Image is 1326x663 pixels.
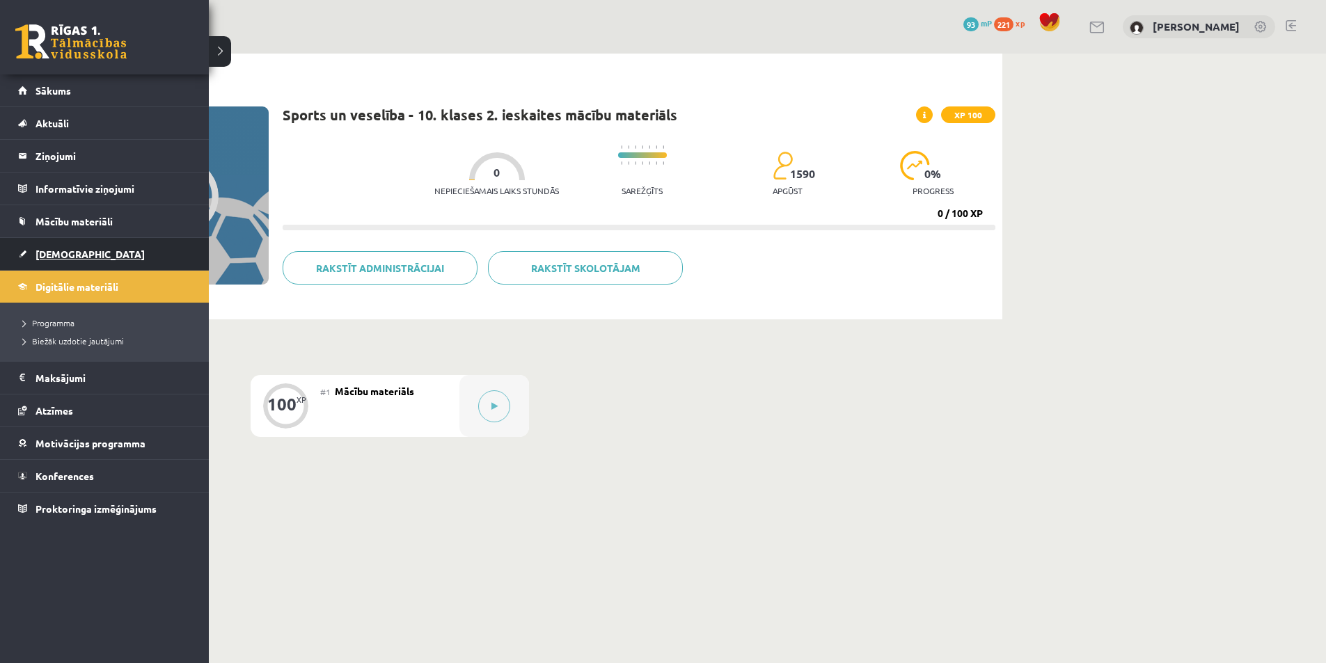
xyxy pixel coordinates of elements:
a: Rīgas 1. Tālmācības vidusskola [15,24,127,59]
span: Konferences [35,470,94,482]
span: Proktoringa izmēģinājums [35,502,157,515]
img: icon-short-line-57e1e144782c952c97e751825c79c345078a6d821885a25fce030b3d8c18986b.svg [642,145,643,149]
a: Maksājumi [18,362,191,394]
img: icon-short-line-57e1e144782c952c97e751825c79c345078a6d821885a25fce030b3d8c18986b.svg [649,145,650,149]
img: icon-progress-161ccf0a02000e728c5f80fcf4c31c7af3da0e1684b2b1d7c360e028c24a22f1.svg [900,151,930,180]
a: Sākums [18,74,191,106]
span: Programma [17,317,74,328]
a: [DEMOGRAPHIC_DATA] [18,238,191,270]
a: Aktuāli [18,107,191,139]
span: 1590 [790,168,815,180]
p: apgūst [773,186,803,195]
a: Motivācijas programma [18,427,191,459]
a: Ziņojumi [18,140,191,172]
a: Biežāk uzdotie jautājumi [17,335,195,347]
span: [DEMOGRAPHIC_DATA] [35,248,145,260]
a: Programma [17,317,195,329]
span: Aktuāli [35,117,69,129]
h1: Sports un veselība - 10. klases 2. ieskaites mācību materiāls [283,106,677,123]
span: Digitālie materiāli [35,280,118,293]
a: Rakstīt skolotājam [488,251,683,285]
span: Atzīmes [35,404,73,417]
p: progress [913,186,954,195]
a: Atzīmes [18,394,191,426]
img: icon-short-line-57e1e144782c952c97e751825c79c345078a6d821885a25fce030b3d8c18986b.svg [621,145,622,149]
a: Konferences [18,460,191,492]
a: 93 mP [963,17,992,29]
p: Sarežģīts [622,186,663,195]
img: icon-short-line-57e1e144782c952c97e751825c79c345078a6d821885a25fce030b3d8c18986b.svg [649,161,650,165]
img: icon-short-line-57e1e144782c952c97e751825c79c345078a6d821885a25fce030b3d8c18986b.svg [628,145,629,149]
span: 0 % [924,168,942,180]
span: Biežāk uzdotie jautājumi [17,335,124,346]
a: Digitālie materiāli [18,271,191,303]
img: icon-short-line-57e1e144782c952c97e751825c79c345078a6d821885a25fce030b3d8c18986b.svg [628,161,629,165]
legend: Informatīvie ziņojumi [35,173,191,205]
img: Tomass Ozoliņš [1130,21,1144,35]
img: icon-short-line-57e1e144782c952c97e751825c79c345078a6d821885a25fce030b3d8c18986b.svg [663,161,664,165]
legend: Maksājumi [35,362,191,394]
img: students-c634bb4e5e11cddfef0936a35e636f08e4e9abd3cc4e673bd6f9a4125e45ecb1.svg [773,151,793,180]
span: Mācību materiāls [335,385,414,397]
a: Mācību materiāli [18,205,191,237]
div: 100 [267,398,297,410]
span: xp [1016,17,1025,29]
span: XP 100 [941,106,995,123]
img: icon-short-line-57e1e144782c952c97e751825c79c345078a6d821885a25fce030b3d8c18986b.svg [656,145,657,149]
a: Proktoringa izmēģinājums [18,493,191,525]
a: Informatīvie ziņojumi [18,173,191,205]
a: 221 xp [994,17,1032,29]
legend: Ziņojumi [35,140,191,172]
img: icon-short-line-57e1e144782c952c97e751825c79c345078a6d821885a25fce030b3d8c18986b.svg [635,161,636,165]
div: XP [297,396,306,404]
span: Sākums [35,84,71,97]
span: 93 [963,17,979,31]
img: icon-short-line-57e1e144782c952c97e751825c79c345078a6d821885a25fce030b3d8c18986b.svg [621,161,622,165]
span: Motivācijas programma [35,437,145,449]
img: icon-short-line-57e1e144782c952c97e751825c79c345078a6d821885a25fce030b3d8c18986b.svg [635,145,636,149]
a: [PERSON_NAME] [1153,19,1240,33]
img: icon-short-line-57e1e144782c952c97e751825c79c345078a6d821885a25fce030b3d8c18986b.svg [642,161,643,165]
span: 0 [494,166,500,179]
span: mP [981,17,992,29]
a: Rakstīt administrācijai [283,251,477,285]
span: #1 [320,386,331,397]
span: 221 [994,17,1013,31]
img: icon-short-line-57e1e144782c952c97e751825c79c345078a6d821885a25fce030b3d8c18986b.svg [656,161,657,165]
img: icon-short-line-57e1e144782c952c97e751825c79c345078a6d821885a25fce030b3d8c18986b.svg [663,145,664,149]
span: Mācību materiāli [35,215,113,227]
p: Nepieciešamais laiks stundās [434,186,559,195]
